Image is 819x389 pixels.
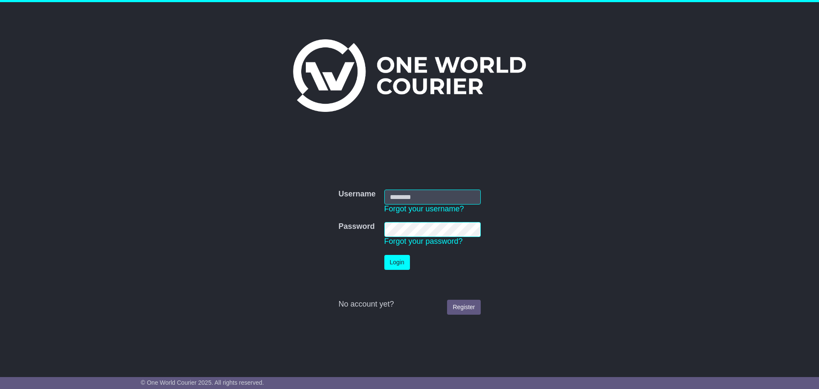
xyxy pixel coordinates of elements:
img: One World [293,39,526,112]
label: Username [338,190,375,199]
label: Password [338,222,375,231]
span: © One World Courier 2025. All rights reserved. [141,379,264,386]
a: Register [447,300,480,315]
div: No account yet? [338,300,480,309]
a: Forgot your password? [384,237,463,246]
button: Login [384,255,410,270]
a: Forgot your username? [384,205,464,213]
